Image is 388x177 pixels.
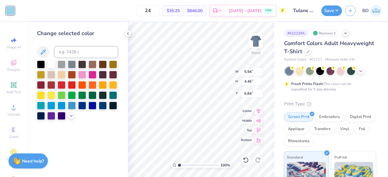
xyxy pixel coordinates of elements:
[291,81,323,86] strong: Fresh Prints Flash:
[265,8,272,13] span: FREE
[241,128,252,133] span: Top
[37,29,118,38] div: Change selected color
[6,90,21,94] span: Add Text
[355,125,369,134] div: Foil
[241,119,252,123] span: Middle
[291,81,366,92] div: This color can be expedited for 5 day delivery.
[284,29,308,37] div: # 511229A
[362,5,382,17] a: BD
[7,45,21,50] span: Image AI
[336,125,353,134] div: Vinyl
[284,100,376,107] div: Print Type
[309,57,322,62] span: # C1717
[241,138,252,142] span: Bottom
[241,109,252,113] span: Center
[136,5,160,16] input: – –
[284,57,306,62] span: Comfort Colors
[167,8,180,14] span: $35.25
[289,5,318,17] input: Untitled Design
[284,137,313,146] div: Rhinestones
[370,5,382,17] img: Bella Dimaculangan
[54,46,118,58] input: e.g. 7428 c
[287,154,303,160] span: Standard
[362,7,369,14] span: BD
[315,113,344,122] div: Embroidery
[284,113,313,122] div: Screen Print
[284,125,308,134] div: Applique
[220,162,230,168] span: 100 %
[311,29,339,37] div: Revision 1
[310,125,334,134] div: Transfers
[187,8,202,14] span: $846.00
[252,50,260,56] div: Front
[22,158,44,164] strong: Need help?
[7,67,20,72] span: Designs
[325,57,356,62] span: Minimum Order: 24 +
[334,154,347,160] span: Puff Ink
[321,5,342,16] button: Save
[284,40,374,55] span: Comfort Colors Adult Heavyweight T-Shirt
[250,35,262,47] img: Front
[8,112,20,117] span: Upload
[229,8,262,14] span: [DATE] - [DATE]
[346,113,375,122] div: Digital Print
[3,157,24,166] span: Clipart & logos
[9,134,18,139] span: Greek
